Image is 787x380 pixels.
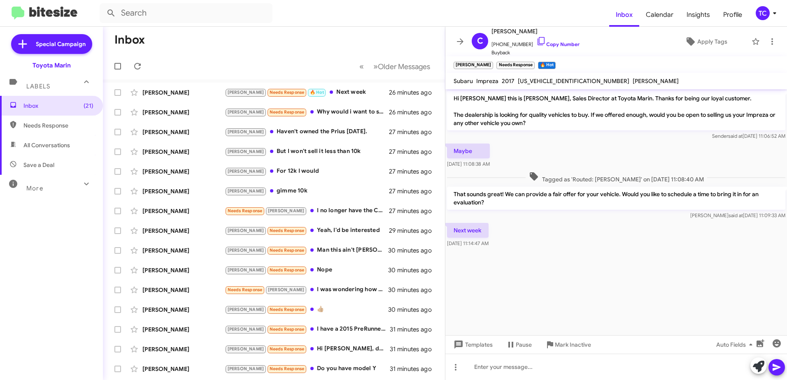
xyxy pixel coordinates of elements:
button: Pause [499,337,538,352]
span: [PERSON_NAME] [228,109,264,115]
p: Maybe [447,144,490,158]
div: [PERSON_NAME] [142,246,225,255]
div: I no longer have the Camry but I have a 2013 BMW convertible that I recently tried to use as a tr... [225,206,389,215]
div: Why would i want to sell my car i just got last year? [225,107,389,117]
span: Needs Response [23,121,93,130]
button: TC [749,6,778,20]
span: [PERSON_NAME] [228,129,264,134]
div: Haven't owned the Prius [DATE]. [225,127,389,137]
div: gimme 10k [225,186,389,196]
div: Yeah, I'd be interested [225,226,389,235]
div: 30 minutes ago [389,266,438,274]
div: 30 minutes ago [389,306,438,314]
div: [PERSON_NAME] [142,365,225,373]
span: [PERSON_NAME] [268,287,305,292]
small: [PERSON_NAME] [454,62,493,69]
div: 26 minutes ago [389,108,438,116]
span: « [359,61,364,72]
span: Special Campaign [36,40,86,48]
div: Man this ain't [PERSON_NAME] 😭 🙏 [225,246,389,255]
span: [PERSON_NAME] [633,77,679,85]
span: Auto Fields [716,337,756,352]
span: Older Messages [378,62,430,71]
span: Impreza [476,77,498,85]
div: [PERSON_NAME] [142,286,225,294]
p: Hi [PERSON_NAME] this is [PERSON_NAME], Sales Director at Toyota Marin. Thanks for being our loya... [447,91,785,130]
span: 2017 [502,77,515,85]
div: 30 minutes ago [389,246,438,255]
span: (21) [84,102,93,110]
span: [PERSON_NAME] [268,208,305,213]
div: 27 minutes ago [389,128,438,136]
span: Pause [516,337,532,352]
a: Calendar [639,3,680,27]
span: More [26,185,43,192]
span: said at [728,133,743,139]
div: 27 minutes ago [389,187,438,195]
div: [PERSON_NAME] [142,148,225,156]
div: 27 minutes ago [389,167,438,176]
span: [PERSON_NAME] [228,346,264,352]
span: Mark Inactive [555,337,591,352]
div: 31 minutes ago [390,345,438,353]
span: Apply Tags [697,34,727,49]
div: [PERSON_NAME] [142,345,225,353]
small: Needs Response [496,62,534,69]
span: Needs Response [228,208,263,213]
div: For 12k I would [225,167,389,176]
div: [PERSON_NAME] [142,306,225,314]
span: Tagged as 'Routed: [PERSON_NAME]' on [DATE] 11:08:40 AM [526,171,707,183]
div: [PERSON_NAME] [142,128,225,136]
span: [PHONE_NUMBER] [491,36,580,49]
span: » [373,61,378,72]
span: [PERSON_NAME] [491,26,580,36]
span: [PERSON_NAME] [228,188,264,194]
span: Templates [452,337,493,352]
div: 27 minutes ago [389,207,438,215]
div: [PERSON_NAME] [142,227,225,235]
div: [PERSON_NAME] [142,207,225,215]
a: Profile [717,3,749,27]
span: [US_VEHICLE_IDENTIFICATION_NUMBER] [518,77,629,85]
span: [PERSON_NAME] [228,169,264,174]
span: [PERSON_NAME] [228,149,264,154]
span: Buyback [491,49,580,57]
span: [PERSON_NAME] [228,228,264,233]
div: Nope [225,265,389,275]
div: [PERSON_NAME] [142,187,225,195]
div: I have a 2015 PreRunner Tacoma extended cab now [225,324,390,334]
nav: Page navigation example [355,58,435,75]
span: Subaru [454,77,473,85]
span: Needs Response [270,90,305,95]
span: Sender [DATE] 11:06:52 AM [712,133,785,139]
span: [PERSON_NAME] [228,366,264,371]
span: [PERSON_NAME] [DATE] 11:09:33 AM [690,212,785,218]
div: Toyota Marin [33,61,71,70]
a: Inbox [609,3,639,27]
span: Inbox [23,102,93,110]
div: TC [756,6,770,20]
span: All Conversations [23,141,70,149]
span: [PERSON_NAME] [228,248,264,253]
span: Needs Response [270,109,305,115]
span: Needs Response [270,267,305,273]
span: Save a Deal [23,161,54,169]
div: 29 minutes ago [389,227,438,235]
button: Templates [445,337,499,352]
button: Previous [354,58,369,75]
input: Search [100,3,272,23]
span: C [477,35,483,48]
div: [PERSON_NAME] [142,266,225,274]
button: Next [368,58,435,75]
span: Needs Response [270,248,305,253]
span: Insights [680,3,717,27]
div: Hi [PERSON_NAME], do you have any siennas? Thx! [225,344,390,354]
button: Apply Tags [664,34,747,49]
p: That sounds great! We can provide a fair offer for your vehicle. Would you like to schedule a tim... [447,187,785,210]
div: [PERSON_NAME] [142,88,225,97]
div: But I won't sell it less than 10k [225,147,389,156]
button: Mark Inactive [538,337,598,352]
span: Needs Response [270,346,305,352]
